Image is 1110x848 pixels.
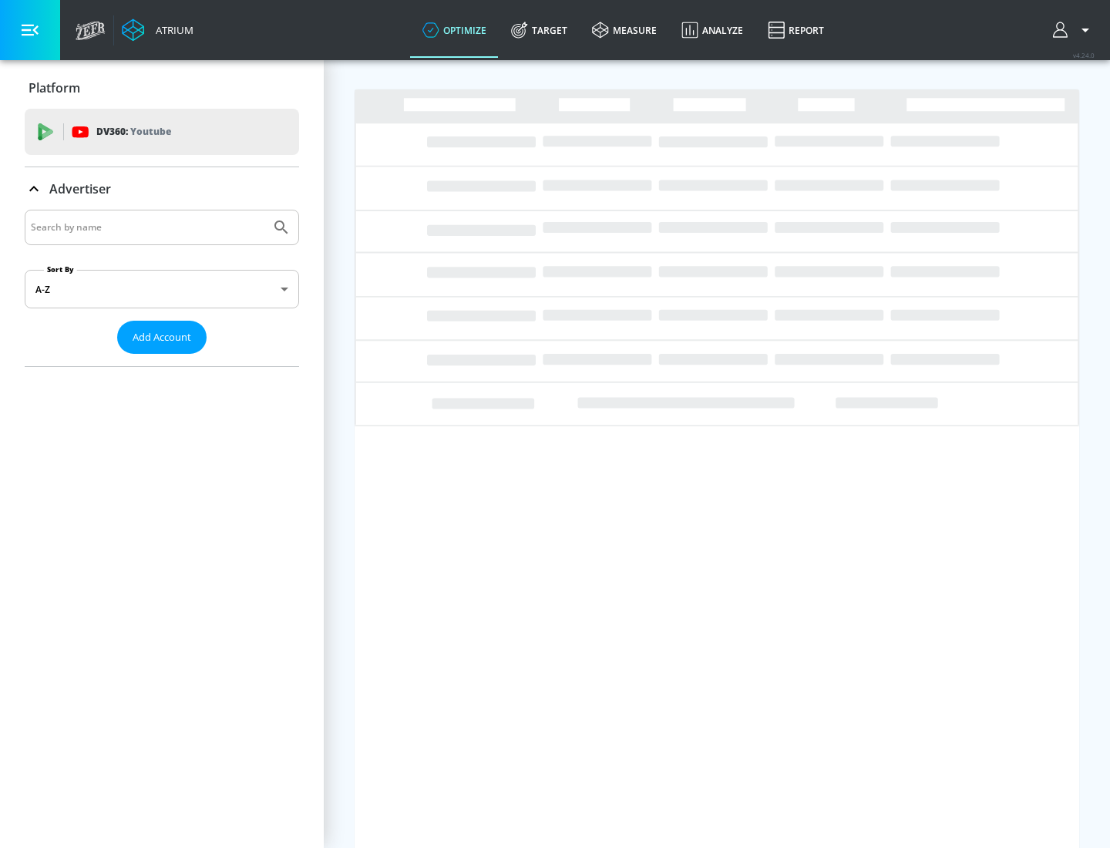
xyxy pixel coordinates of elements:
p: Advertiser [49,180,111,197]
div: Platform [25,66,299,109]
div: A-Z [25,270,299,308]
a: Atrium [122,19,193,42]
p: Youtube [130,123,171,140]
a: Analyze [669,2,755,58]
a: measure [580,2,669,58]
p: DV360: [96,123,171,140]
label: Sort By [44,264,77,274]
p: Platform [29,79,80,96]
a: Target [499,2,580,58]
nav: list of Advertiser [25,354,299,366]
div: DV360: Youtube [25,109,299,155]
button: Add Account [117,321,207,354]
div: Advertiser [25,210,299,366]
input: Search by name [31,217,264,237]
span: Add Account [133,328,191,346]
div: Atrium [150,23,193,37]
span: v 4.24.0 [1073,51,1095,59]
div: Advertiser [25,167,299,210]
a: optimize [410,2,499,58]
a: Report [755,2,836,58]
